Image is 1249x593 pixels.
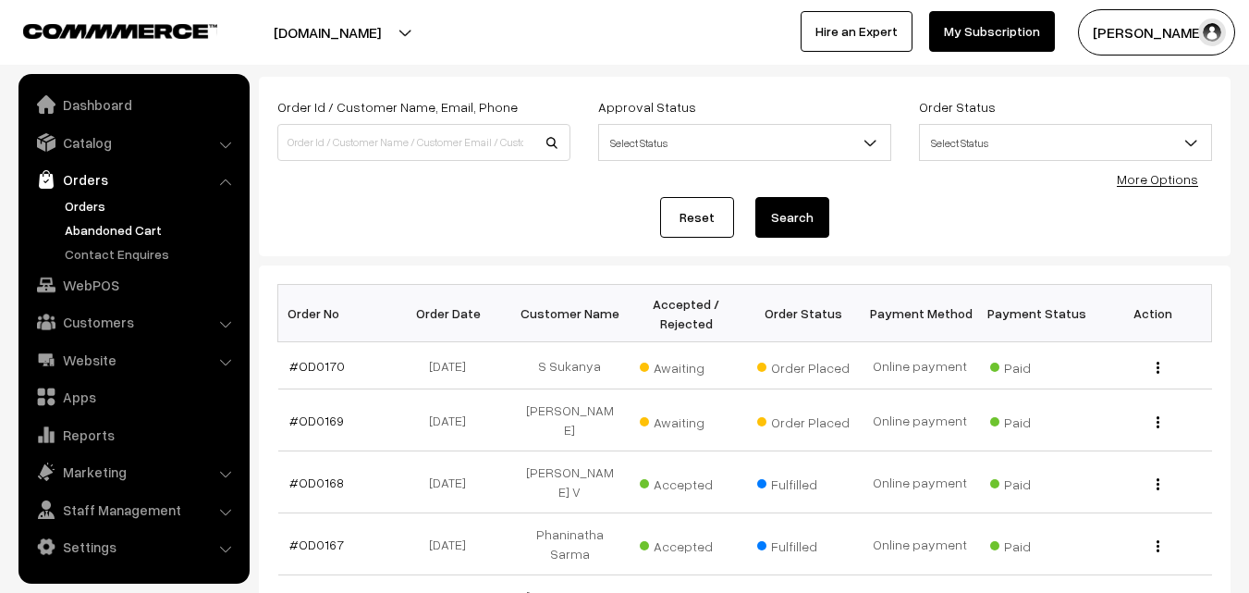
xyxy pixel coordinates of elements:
a: Website [23,343,243,377]
button: Search [755,197,829,238]
label: Approval Status [598,97,696,117]
img: Menu [1157,362,1159,374]
a: Abandoned Cart [60,220,243,240]
td: Online payment [862,342,978,389]
span: Select Status [598,124,891,161]
td: Online payment [862,389,978,451]
span: Select Status [920,127,1211,159]
span: Fulfilled [757,532,850,556]
a: Customers [23,305,243,339]
span: Accepted [640,532,732,556]
td: S Sukanya [511,342,628,389]
img: Menu [1157,540,1159,552]
span: Paid [990,408,1083,432]
td: [DATE] [395,342,511,389]
a: COMMMERCE [23,19,185,41]
a: Dashboard [23,88,243,121]
a: Reports [23,418,243,451]
th: Payment Method [862,285,978,342]
th: Order Status [745,285,862,342]
th: Action [1095,285,1211,342]
a: Apps [23,380,243,414]
th: Order No [278,285,395,342]
a: Catalog [23,126,243,159]
td: [PERSON_NAME] V [511,451,628,513]
img: Menu [1157,416,1159,428]
span: Awaiting [640,353,732,377]
a: Reset [660,197,734,238]
span: Paid [990,353,1083,377]
span: Fulfilled [757,470,850,494]
th: Payment Status [978,285,1095,342]
th: Customer Name [511,285,628,342]
img: COMMMERCE [23,24,217,38]
a: #OD0170 [289,358,345,374]
span: Accepted [640,470,732,494]
img: Menu [1157,478,1159,490]
a: WebPOS [23,268,243,302]
a: #OD0169 [289,413,344,428]
a: Hire an Expert [801,11,912,52]
button: [PERSON_NAME] [1078,9,1235,56]
button: [DOMAIN_NAME] [209,9,446,56]
a: More Options [1117,171,1198,187]
a: Orders [60,196,243,216]
span: Awaiting [640,408,732,432]
a: Staff Management [23,493,243,526]
a: #OD0168 [289,475,344,490]
td: [DATE] [395,513,511,575]
td: Phaninatha Sarma [511,513,628,575]
a: Orders [23,163,243,196]
th: Accepted / Rejected [628,285,744,342]
th: Order Date [395,285,511,342]
label: Order Status [919,97,996,117]
a: My Subscription [929,11,1055,52]
a: #OD0167 [289,537,344,552]
td: Online payment [862,513,978,575]
img: user [1198,19,1226,46]
span: Select Status [919,124,1212,161]
a: Settings [23,530,243,563]
td: [DATE] [395,389,511,451]
td: [DATE] [395,451,511,513]
span: Paid [990,470,1083,494]
span: Order Placed [757,353,850,377]
span: Paid [990,532,1083,556]
span: Order Placed [757,408,850,432]
input: Order Id / Customer Name / Customer Email / Customer Phone [277,124,570,161]
label: Order Id / Customer Name, Email, Phone [277,97,518,117]
a: Marketing [23,455,243,488]
td: Online payment [862,451,978,513]
span: Select Status [599,127,890,159]
a: Contact Enquires [60,244,243,264]
td: [PERSON_NAME] [511,389,628,451]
